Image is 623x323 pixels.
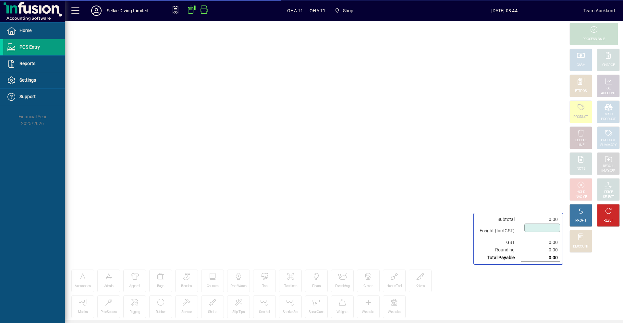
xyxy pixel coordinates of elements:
[335,284,349,289] div: Freediving
[603,164,614,169] div: RECALL
[476,216,521,223] td: Subtotal
[573,115,588,120] div: PRODUCT
[3,56,65,72] a: Reports
[310,6,325,16] span: OHA T1
[575,218,586,223] div: PROFIT
[601,91,616,96] div: ACCOUNT
[230,284,246,289] div: Dive Watch
[363,284,373,289] div: Gloves
[232,310,245,315] div: Slip Tips
[603,195,614,200] div: SELECT
[575,89,587,94] div: EFTPOS
[262,284,267,289] div: Fins
[582,37,605,42] div: PROCESS SALE
[386,284,402,289] div: HuntinTool
[521,254,560,262] td: 0.00
[476,246,521,254] td: Rounding
[101,310,117,315] div: PoleSpears
[284,284,297,289] div: Floatlines
[336,310,348,315] div: Weights
[3,72,65,88] a: Settings
[573,244,589,249] div: DISCOUNT
[3,89,65,105] a: Support
[309,310,324,315] div: SpearGuns
[312,284,321,289] div: Floats
[362,310,374,315] div: Wetsuit+
[577,167,585,171] div: NOTE
[575,138,586,143] div: DELETE
[283,310,298,315] div: SnorkelSet
[605,112,612,117] div: MISC
[521,239,560,246] td: 0.00
[476,223,521,239] td: Freight (Incl GST)
[425,6,583,16] span: [DATE] 08:44
[577,63,585,68] div: CASH
[19,61,35,66] span: Reports
[601,169,615,174] div: INVOICES
[157,284,164,289] div: Bags
[207,284,218,289] div: Courses
[19,28,31,33] span: Home
[181,310,192,315] div: Service
[583,6,615,16] div: Team Auckland
[19,94,36,99] span: Support
[416,284,425,289] div: Knives
[343,6,354,16] span: Shop
[19,77,36,83] span: Settings
[129,310,140,315] div: Rigging
[104,284,114,289] div: Admin
[181,284,192,289] div: Booties
[575,195,587,200] div: INVOICE
[476,254,521,262] td: Total Payable
[86,5,107,17] button: Profile
[259,310,270,315] div: Snorkel
[156,310,166,315] div: Rubber
[75,284,91,289] div: Acessories
[521,216,560,223] td: 0.00
[3,23,65,39] a: Home
[521,246,560,254] td: 0.00
[287,6,303,16] span: OHA T1
[476,239,521,246] td: GST
[577,190,585,195] div: HOLD
[601,117,616,122] div: PRODUCT
[606,86,611,91] div: GL
[208,310,217,315] div: Shafts
[332,5,356,17] span: Shop
[129,284,140,289] div: Apparel
[78,310,88,315] div: Masks
[600,143,617,148] div: SUMMARY
[578,143,584,148] div: LINE
[107,6,149,16] div: Selkie Diving Limited
[601,138,616,143] div: PRODUCT
[388,310,400,315] div: Wetsuits
[604,218,613,223] div: RESET
[602,63,615,68] div: CHARGE
[19,44,40,50] span: POS Entry
[604,190,613,195] div: PRICE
